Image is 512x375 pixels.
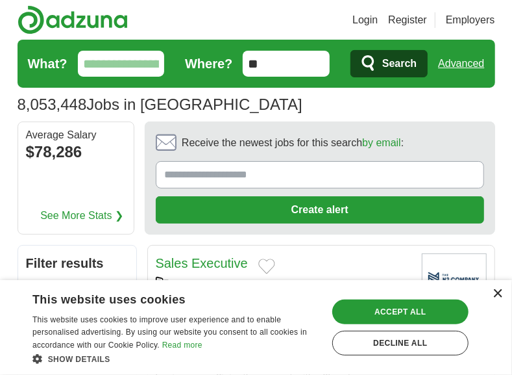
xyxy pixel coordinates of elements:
span: Search [382,51,417,77]
a: Login [352,12,378,28]
span: 8,053,448 [18,93,87,116]
button: Add to favorite jobs [258,259,275,274]
span: This website uses cookies to improve user experience and to enable personalised advertising. By u... [32,315,307,350]
div: Decline all [332,331,469,356]
a: by email [362,137,401,148]
div: THE N2 COMPANY [156,277,411,291]
button: Create alert [156,196,484,224]
label: What? [28,54,67,73]
div: Close [493,289,502,299]
a: Sales Executive [156,256,248,270]
a: Register [388,12,427,28]
h2: Filter results [18,246,136,281]
a: Read more, opens a new window [162,341,202,350]
a: Advanced [438,51,484,77]
img: Adzuna logo [18,5,128,34]
span: Receive the newest jobs for this search : [182,135,404,151]
button: Search [350,50,428,77]
div: This website uses cookies [32,288,286,307]
span: Show details [48,355,110,364]
div: Average Salary [26,130,126,140]
div: Show details [32,352,319,365]
img: Company logo [422,253,487,302]
div: Accept all [332,300,469,324]
a: Employers [446,12,495,28]
h1: Jobs in [GEOGRAPHIC_DATA] [18,96,302,113]
div: $78,286 [26,140,126,164]
label: Where? [185,54,232,73]
a: See More Stats ❯ [40,208,123,224]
